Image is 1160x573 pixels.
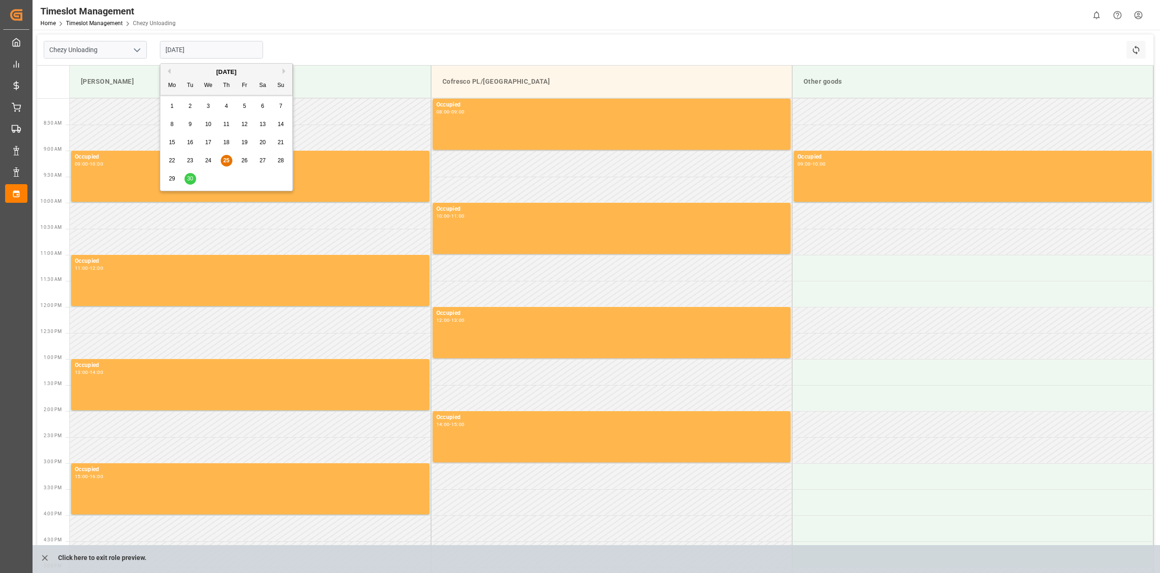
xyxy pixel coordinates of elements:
[40,329,62,334] span: 12:30 PM
[75,162,88,166] div: 09:00
[166,173,178,185] div: Choose Monday, September 29th, 2025
[277,121,283,127] span: 14
[283,68,288,74] button: Next Month
[75,266,88,270] div: 11:00
[88,370,90,374] div: -
[90,370,103,374] div: 14:00
[800,73,1146,90] div: Other goods
[185,119,196,130] div: Choose Tuesday, September 9th, 2025
[1107,5,1128,26] button: Help Center
[185,100,196,112] div: Choose Tuesday, September 2nd, 2025
[40,303,62,308] span: 12:00 PM
[436,318,450,322] div: 12:00
[436,413,787,422] div: Occupied
[223,139,229,146] span: 18
[436,214,450,218] div: 10:00
[449,422,451,426] div: -
[451,110,465,114] div: 09:00
[75,257,426,266] div: Occupied
[257,80,269,92] div: Sa
[451,422,465,426] div: 15:00
[221,119,232,130] div: Choose Thursday, September 11th, 2025
[185,155,196,167] div: Choose Tuesday, September 23rd, 2025
[40,20,56,27] a: Home
[279,103,283,109] span: 7
[75,153,426,162] div: Occupied
[44,537,62,542] span: 4:30 PM
[166,119,178,130] div: Choose Monday, September 8th, 2025
[207,103,210,109] span: 3
[75,474,88,479] div: 15:00
[75,465,426,474] div: Occupied
[169,157,175,164] span: 22
[275,119,287,130] div: Choose Sunday, September 14th, 2025
[35,549,54,566] button: close role preview
[88,474,90,479] div: -
[40,225,62,230] span: 10:30 AM
[221,100,232,112] div: Choose Thursday, September 4th, 2025
[203,137,214,148] div: Choose Wednesday, September 17th, 2025
[44,120,62,126] span: 8:30 AM
[225,103,228,109] span: 4
[44,485,62,490] span: 3:30 PM
[171,121,174,127] span: 8
[169,175,175,182] span: 29
[75,370,88,374] div: 13:00
[40,277,62,282] span: 11:30 AM
[275,137,287,148] div: Choose Sunday, September 21st, 2025
[797,153,1148,162] div: Occupied
[223,121,229,127] span: 11
[130,43,144,57] button: open menu
[44,433,62,438] span: 2:30 PM
[257,137,269,148] div: Choose Saturday, September 20th, 2025
[185,173,196,185] div: Choose Tuesday, September 30th, 2025
[239,119,250,130] div: Choose Friday, September 12th, 2025
[165,68,171,74] button: Previous Month
[44,355,62,360] span: 1:00 PM
[451,214,465,218] div: 11:00
[90,162,103,166] div: 10:00
[259,157,265,164] span: 27
[221,80,232,92] div: Th
[163,97,290,188] div: month 2025-09
[257,119,269,130] div: Choose Saturday, September 13th, 2025
[439,73,784,90] div: Cofresco PL/[GEOGRAPHIC_DATA]
[205,157,211,164] span: 24
[66,20,123,27] a: Timeslot Management
[436,110,450,114] div: 08:00
[449,110,451,114] div: -
[223,157,229,164] span: 25
[58,549,146,566] p: Click here to exit role preview.
[185,137,196,148] div: Choose Tuesday, September 16th, 2025
[166,137,178,148] div: Choose Monday, September 15th, 2025
[77,73,423,90] div: [PERSON_NAME]
[275,155,287,167] div: Choose Sunday, September 28th, 2025
[189,121,192,127] span: 9
[40,4,176,18] div: Timeslot Management
[88,162,90,166] div: -
[203,119,214,130] div: Choose Wednesday, September 10th, 2025
[75,361,426,370] div: Occupied
[40,199,62,204] span: 10:00 AM
[44,407,62,412] span: 2:00 PM
[239,155,250,167] div: Choose Friday, September 26th, 2025
[44,147,62,152] span: 9:00 AM
[187,157,193,164] span: 23
[44,173,62,178] span: 9:30 AM
[203,100,214,112] div: Choose Wednesday, September 3rd, 2025
[221,137,232,148] div: Choose Thursday, September 18th, 2025
[187,175,193,182] span: 30
[189,103,192,109] span: 2
[436,422,450,426] div: 14:00
[205,121,211,127] span: 10
[243,103,246,109] span: 5
[166,100,178,112] div: Choose Monday, September 1st, 2025
[166,155,178,167] div: Choose Monday, September 22nd, 2025
[90,266,103,270] div: 12:00
[277,157,283,164] span: 28
[436,205,787,214] div: Occupied
[239,100,250,112] div: Choose Friday, September 5th, 2025
[257,100,269,112] div: Choose Saturday, September 6th, 2025
[275,80,287,92] div: Su
[205,139,211,146] span: 17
